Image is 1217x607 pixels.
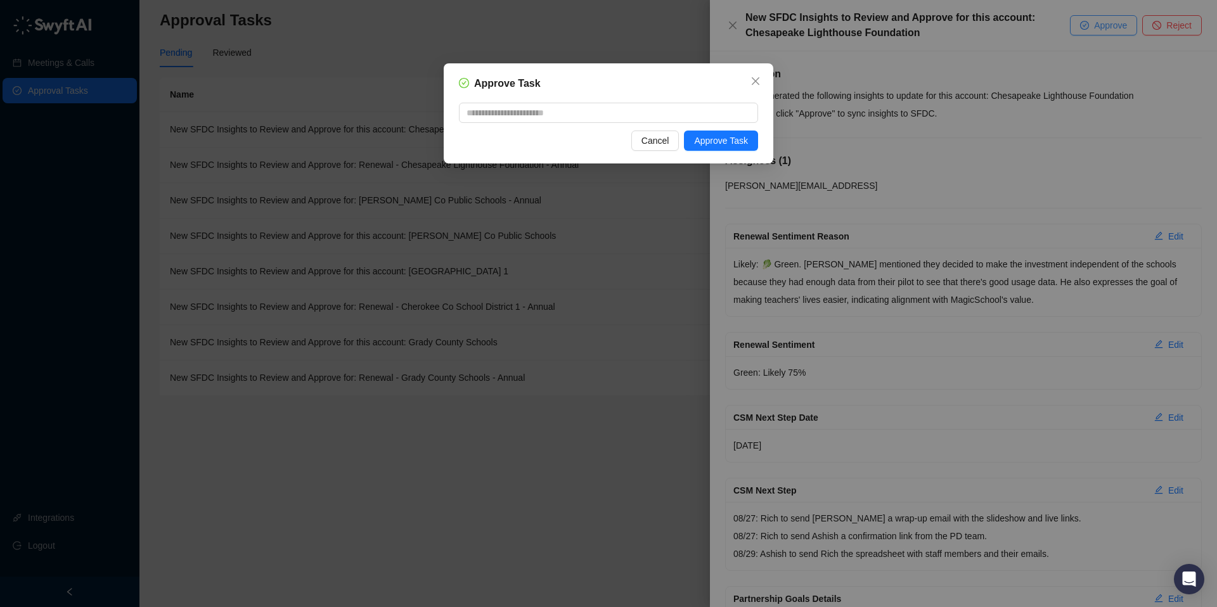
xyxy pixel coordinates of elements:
[745,71,766,91] button: Close
[1174,564,1204,594] div: Open Intercom Messenger
[684,131,758,151] button: Approve Task
[631,131,679,151] button: Cancel
[641,134,669,148] span: Cancel
[459,78,469,88] span: check-circle
[474,76,541,91] h5: Approve Task
[750,76,761,86] span: close
[694,134,748,148] span: Approve Task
